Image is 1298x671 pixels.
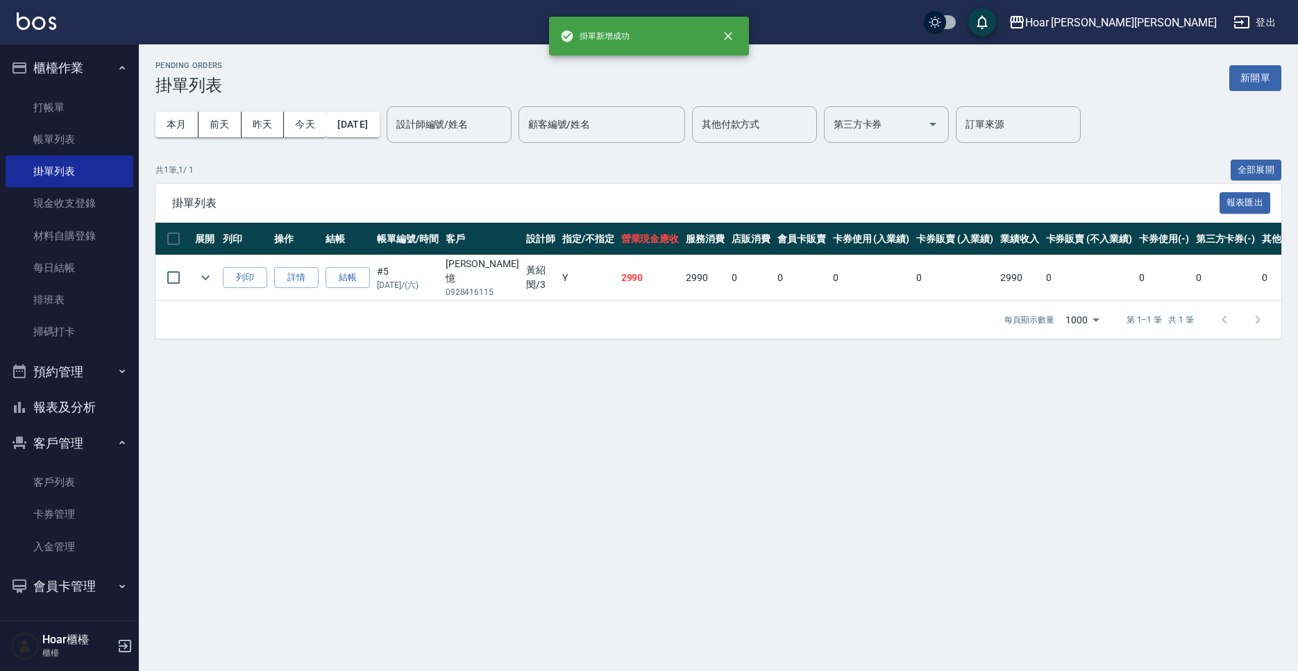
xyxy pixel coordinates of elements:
[774,255,829,300] td: 0
[6,316,133,348] a: 掃碼打卡
[442,255,523,300] td: [PERSON_NAME]憶
[271,223,322,255] th: 操作
[1229,65,1281,91] button: 新開單
[223,267,267,289] button: 列印
[1192,255,1259,300] td: 0
[968,8,996,36] button: save
[6,568,133,604] button: 會員卡管理
[155,76,223,95] h3: 掛單列表
[6,187,133,219] a: 現金收支登錄
[6,389,133,425] button: 報表及分析
[155,164,194,176] p: 共 1 筆, 1 / 1
[1228,10,1281,35] button: 登出
[17,12,56,30] img: Logo
[559,223,618,255] th: 指定/不指定
[199,112,242,137] button: 前天
[560,29,630,43] span: 掛單新增成功
[172,196,1220,210] span: 掛單列表
[42,633,113,647] h5: Hoar櫃檯
[728,223,774,255] th: 店販消費
[6,284,133,316] a: 排班表
[713,21,743,51] button: close
[155,61,223,70] h2: Pending Orders
[446,286,519,298] p: 0928416115
[1136,223,1192,255] th: 卡券使用(-)
[682,255,728,300] td: 2990
[442,223,523,255] th: 客戶
[1231,160,1282,181] button: 全部展開
[6,220,133,252] a: 材料自購登錄
[1003,8,1222,37] button: Hoar [PERSON_NAME][PERSON_NAME]
[913,223,997,255] th: 卡券販賣 (入業績)
[1060,301,1104,339] div: 1000
[284,112,326,137] button: 今天
[326,267,370,289] button: 結帳
[274,267,319,289] a: 詳情
[1043,255,1136,300] td: 0
[1136,255,1192,300] td: 0
[373,223,442,255] th: 帳單編號/時間
[6,498,133,530] a: 卡券管理
[997,223,1043,255] th: 業績收入
[829,255,913,300] td: 0
[1025,14,1217,31] div: Hoar [PERSON_NAME][PERSON_NAME]
[11,632,39,660] img: Person
[6,425,133,461] button: 客戶管理
[997,255,1043,300] td: 2990
[913,255,997,300] td: 0
[618,223,683,255] th: 營業現金應收
[6,531,133,563] a: 入金管理
[618,255,683,300] td: 2990
[6,155,133,187] a: 掛單列表
[155,112,199,137] button: 本月
[728,255,774,300] td: 0
[6,466,133,498] a: 客戶列表
[1220,196,1271,209] a: 報表匯出
[322,223,373,255] th: 結帳
[242,112,285,137] button: 昨天
[6,354,133,390] button: 預約管理
[922,113,944,135] button: Open
[326,112,379,137] button: [DATE]
[6,252,133,284] a: 每日結帳
[1043,223,1136,255] th: 卡券販賣 (不入業績)
[559,255,618,300] td: Y
[6,124,133,155] a: 帳單列表
[523,223,559,255] th: 設計師
[682,223,728,255] th: 服務消費
[42,647,113,659] p: 櫃檯
[6,50,133,86] button: 櫃檯作業
[1004,314,1054,326] p: 每頁顯示數量
[523,255,559,300] td: 黃紹閔 /3
[192,223,219,255] th: 展開
[1127,314,1194,326] p: 第 1–1 筆 共 1 筆
[373,255,442,300] td: # 5
[219,223,271,255] th: 列印
[6,92,133,124] a: 打帳單
[195,267,216,288] button: expand row
[1229,71,1281,84] a: 新開單
[1220,192,1271,214] button: 報表匯出
[377,279,439,291] p: [DATE] / (六)
[1192,223,1259,255] th: 第三方卡券(-)
[774,223,829,255] th: 會員卡販賣
[829,223,913,255] th: 卡券使用 (入業績)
